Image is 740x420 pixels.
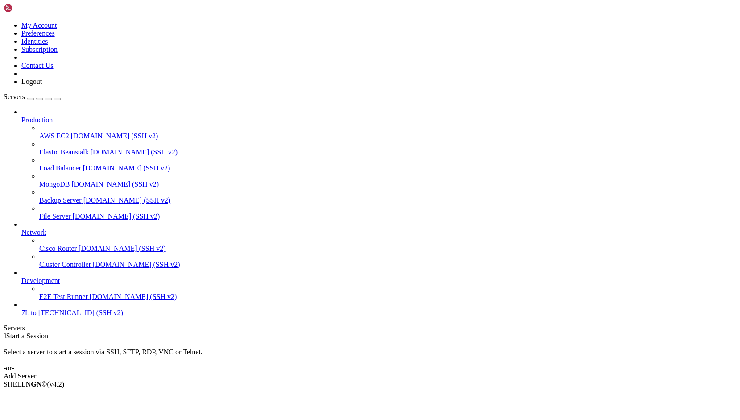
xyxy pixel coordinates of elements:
[71,180,159,188] span: [DOMAIN_NAME] (SSH v2)
[21,108,736,220] li: Production
[39,196,82,204] span: Backup Server
[21,78,42,85] a: Logout
[39,132,69,140] span: AWS EC2
[39,188,736,204] li: Backup Server [DOMAIN_NAME] (SSH v2)
[4,372,736,380] div: Add Server
[83,196,171,204] span: [DOMAIN_NAME] (SSH v2)
[21,116,736,124] a: Production
[39,140,736,156] li: Elastic Beanstalk [DOMAIN_NAME] (SSH v2)
[4,380,64,388] span: SHELL ©
[39,156,736,172] li: Load Balancer [DOMAIN_NAME] (SSH v2)
[21,277,736,285] a: Development
[21,37,48,45] a: Identities
[21,301,736,317] li: 7L to [TECHNICAL_ID] (SSH v2)
[39,261,91,268] span: Cluster Controller
[93,261,180,268] span: [DOMAIN_NAME] (SSH v2)
[39,253,736,269] li: Cluster Controller [DOMAIN_NAME] (SSH v2)
[4,93,25,100] span: Servers
[39,245,736,253] a: Cisco Router [DOMAIN_NAME] (SSH v2)
[39,212,736,220] a: File Server [DOMAIN_NAME] (SSH v2)
[4,332,6,340] span: 
[39,180,70,188] span: MongoDB
[21,229,46,236] span: Network
[39,172,736,188] li: MongoDB [DOMAIN_NAME] (SSH v2)
[21,229,736,237] a: Network
[4,93,61,100] a: Servers
[21,220,736,269] li: Network
[39,196,736,204] a: Backup Server [DOMAIN_NAME] (SSH v2)
[4,4,55,12] img: Shellngn
[39,124,736,140] li: AWS EC2 [DOMAIN_NAME] (SSH v2)
[83,164,170,172] span: [DOMAIN_NAME] (SSH v2)
[21,309,29,316] span: 7L
[39,293,736,301] a: E2E Test Runner [DOMAIN_NAME] (SSH v2)
[71,132,158,140] span: [DOMAIN_NAME] (SSH v2)
[73,212,160,220] span: [DOMAIN_NAME] (SSH v2)
[47,380,65,388] span: 4.2.0
[91,148,178,156] span: [DOMAIN_NAME] (SSH v2)
[4,324,736,332] div: Servers
[39,164,736,172] a: Load Balancer [DOMAIN_NAME] (SSH v2)
[39,293,88,300] span: E2E Test Runner
[39,237,736,253] li: Cisco Router [DOMAIN_NAME] (SSH v2)
[39,285,736,301] li: E2E Test Runner [DOMAIN_NAME] (SSH v2)
[39,148,89,156] span: Elastic Beanstalk
[39,261,736,269] a: Cluster Controller [DOMAIN_NAME] (SSH v2)
[6,332,48,340] span: Start a Session
[39,212,71,220] span: File Server
[39,245,77,252] span: Cisco Router
[90,293,177,300] span: [DOMAIN_NAME] (SSH v2)
[21,21,57,29] a: My Account
[21,62,54,69] a: Contact Us
[21,277,60,284] span: Development
[4,340,736,372] div: Select a server to start a session via SSH, SFTP, RDP, VNC or Telnet. -or-
[31,309,123,316] span: to [TECHNICAL_ID] (SSH v2)
[39,180,736,188] a: MongoDB [DOMAIN_NAME] (SSH v2)
[79,245,166,252] span: [DOMAIN_NAME] (SSH v2)
[21,116,53,124] span: Production
[21,46,58,53] a: Subscription
[39,164,81,172] span: Load Balancer
[21,269,736,301] li: Development
[39,148,736,156] a: Elastic Beanstalk [DOMAIN_NAME] (SSH v2)
[21,309,736,317] a: 7L to [TECHNICAL_ID] (SSH v2)
[21,29,55,37] a: Preferences
[39,204,736,220] li: File Server [DOMAIN_NAME] (SSH v2)
[39,132,736,140] a: AWS EC2 [DOMAIN_NAME] (SSH v2)
[26,380,42,388] b: NGN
